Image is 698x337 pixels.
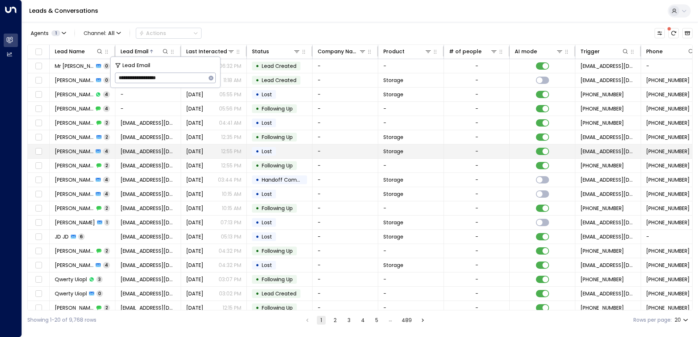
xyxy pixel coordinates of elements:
[580,233,636,240] span: leads@space-station.co.uk
[312,187,378,201] td: -
[221,162,241,169] p: 12:55 PM
[633,316,672,324] label: Rows per page:
[312,272,378,286] td: -
[186,219,203,226] span: Jul 15, 2025
[646,91,690,98] span: +447923571169
[120,119,176,127] span: 00akhilkumar00@gmail.com
[312,73,378,87] td: -
[120,247,176,255] span: 123@hotmail.com
[262,162,293,169] span: Following Up
[186,290,203,297] span: Jun 23, 2025
[136,28,202,39] div: Button group with a nested menu
[256,117,259,129] div: •
[646,162,690,169] span: +447765534854
[55,276,87,283] span: Qwerty Uiopl
[475,162,478,169] div: -
[646,133,690,141] span: +447442111704
[580,47,629,56] div: Trigger
[120,47,169,56] div: Lead Email
[55,190,93,198] span: Leo Nolan
[312,102,378,116] td: -
[256,202,259,214] div: •
[475,62,478,70] div: -
[312,116,378,130] td: -
[312,244,378,258] td: -
[120,290,176,297] span: 123menow96@gmail.com
[580,247,624,255] span: +441234456789
[646,304,690,311] span: +447727267969
[34,204,43,213] span: Toggle select row
[186,190,203,198] span: Aug 15, 2025
[383,47,432,56] div: Product
[186,47,227,56] div: Last Interacted
[580,276,624,283] span: +447815077154
[646,77,690,84] span: +447476217948
[475,148,478,155] div: -
[475,119,478,127] div: -
[646,176,690,183] span: +447926685076
[256,102,259,115] div: •
[103,91,110,97] span: 4
[223,304,241,311] p: 12:15 PM
[262,77,296,84] span: Lead Created
[378,102,444,116] td: -
[34,261,43,270] span: Toggle select row
[252,47,300,56] div: Status
[27,28,69,38] button: Agents1
[515,47,537,56] div: AI mode
[475,176,478,183] div: -
[103,148,110,154] span: 4
[218,176,241,183] p: 03:44 PM
[262,105,293,112] span: Following Up
[449,47,498,56] div: # of people
[256,131,259,143] div: •
[120,133,176,141] span: 00akhilkumar00@gmail.com
[186,276,203,283] span: Jul 03, 2025
[120,276,176,283] span: 123menow96@gmail.com
[34,218,43,227] span: Toggle select row
[219,119,241,127] p: 04:41 AM
[675,315,690,325] div: 20
[262,119,272,127] span: Lost
[104,248,110,254] span: 2
[120,176,176,183] span: 10jack.brownmain@gmail.com
[256,174,259,186] div: •
[256,216,259,229] div: •
[646,247,690,255] span: +441234456789
[139,30,166,36] div: Actions
[34,161,43,170] span: Toggle select row
[34,104,43,113] span: Toggle select row
[120,205,176,212] span: 117leonolan@gmail.com
[122,61,150,70] span: Lead Email
[383,47,404,56] div: Product
[115,102,181,116] td: -
[262,205,293,212] span: Following Up
[55,91,93,98] span: George Koulouris
[262,176,313,183] span: Handoff Completed
[580,219,636,226] span: leads@space-station.co.uk
[580,47,600,56] div: Trigger
[262,190,272,198] span: Lost
[383,190,403,198] span: Storage
[34,275,43,284] span: Toggle select row
[515,47,563,56] div: AI mode
[262,91,272,98] span: Lost
[34,175,43,185] span: Toggle select row
[55,119,94,127] span: Akhil Kumar
[646,105,690,112] span: +447923571169
[312,130,378,144] td: -
[372,316,381,325] button: Go to page 5
[262,219,272,226] span: Lost
[221,233,241,240] p: 05:13 PM
[34,133,43,142] span: Toggle select row
[449,47,482,56] div: # of people
[262,148,272,155] span: Lost
[34,147,43,156] span: Toggle select row
[55,247,94,255] span: Kathryn Kathryn
[115,88,181,101] td: -
[383,176,403,183] span: Storage
[81,28,124,38] button: Channel:All
[358,316,367,325] button: Go to page 4
[256,60,259,72] div: •
[256,188,259,200] div: •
